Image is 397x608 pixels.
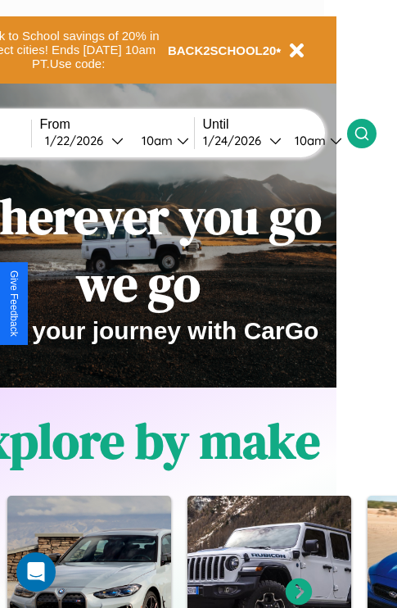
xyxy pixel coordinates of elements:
label: From [40,117,194,132]
b: BACK2SCHOOL20 [168,43,277,57]
div: Open Intercom Messenger [16,552,56,592]
div: 10am [286,133,330,148]
label: Until [203,117,347,132]
button: 10am [282,132,347,149]
button: 10am [129,132,194,149]
div: 1 / 22 / 2026 [45,133,111,148]
div: Give Feedback [8,270,20,337]
div: 1 / 24 / 2026 [203,133,269,148]
button: 1/22/2026 [40,132,129,149]
div: 10am [133,133,177,148]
